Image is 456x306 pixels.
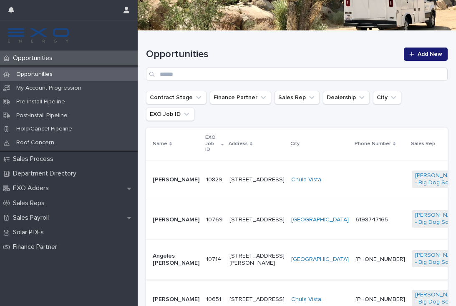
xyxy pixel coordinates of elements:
[153,139,167,148] p: Name
[153,216,199,223] p: [PERSON_NAME]
[153,176,199,183] p: [PERSON_NAME]
[355,217,388,223] a: 6198747165
[323,91,370,104] button: Dealership
[291,256,349,263] a: [GEOGRAPHIC_DATA]
[291,176,321,183] a: Chula Vista
[146,68,448,81] input: Search
[10,85,88,92] p: My Account Progression
[10,125,79,133] p: Hold/Cancel Pipeline
[229,296,285,303] p: [STREET_ADDRESS]
[10,112,74,119] p: Post-Install Pipeline
[205,133,219,154] p: EXO Job ID
[355,256,405,262] a: [PHONE_NUMBER]
[10,155,60,163] p: Sales Process
[146,91,207,104] button: Contract Stage
[290,139,300,148] p: City
[153,296,199,303] p: [PERSON_NAME]
[10,228,50,236] p: Solar PDFs
[404,48,448,61] a: Add New
[153,253,199,267] p: Angeles [PERSON_NAME]
[10,199,51,207] p: Sales Reps
[10,170,83,178] p: Department Directory
[355,139,391,148] p: Phone Number
[146,48,399,60] h1: Opportunities
[10,243,64,251] p: Finance Partner
[10,71,59,78] p: Opportunities
[229,216,285,223] p: [STREET_ADDRESS]
[10,139,61,146] p: Roof Concern
[10,184,55,192] p: EXO Adders
[7,27,70,44] img: FKS5r6ZBThi8E5hshIGi
[210,91,271,104] button: Finance Partner
[229,139,248,148] p: Address
[10,214,55,222] p: Sales Payroll
[206,215,224,223] p: 10769
[291,296,321,303] a: Chula Vista
[373,91,401,104] button: City
[206,254,223,263] p: 10714
[291,216,349,223] a: [GEOGRAPHIC_DATA]
[418,51,442,57] span: Add New
[229,176,285,183] p: [STREET_ADDRESS]
[146,108,194,121] button: EXO Job ID
[206,294,223,303] p: 10651
[10,54,59,62] p: Opportunities
[229,253,285,267] p: [STREET_ADDRESS][PERSON_NAME]
[355,296,405,302] a: [PHONE_NUMBER]
[411,139,435,148] p: Sales Rep
[275,91,320,104] button: Sales Rep
[206,175,224,183] p: 10829
[10,98,72,105] p: Pre-Install Pipeline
